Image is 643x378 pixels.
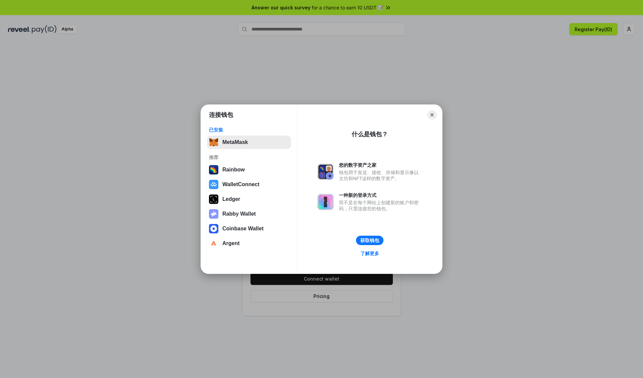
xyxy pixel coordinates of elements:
[209,165,218,174] img: svg+xml,%3Csvg%20width%3D%22120%22%20height%3D%22120%22%20viewBox%3D%220%200%20120%20120%22%20fil...
[427,110,437,120] button: Close
[360,237,379,243] div: 获取钱包
[207,136,291,149] button: MetaMask
[356,236,383,245] button: 获取钱包
[339,169,422,181] div: 钱包用于发送、接收、存储和显示像以太坊和NFT这样的数字资产。
[209,209,218,219] img: svg+xml,%3Csvg%20xmlns%3D%22http%3A%2F%2Fwww.w3.org%2F2000%2Fsvg%22%20fill%3D%22none%22%20viewBox...
[222,139,248,145] div: MetaMask
[222,240,240,246] div: Argent
[209,195,218,204] img: svg+xml,%3Csvg%20xmlns%3D%22http%3A%2F%2Fwww.w3.org%2F2000%2Fsvg%22%20width%3D%2228%22%20height%3...
[207,163,291,176] button: Rainbow
[207,237,291,250] button: Argent
[209,180,218,189] img: svg+xml,%3Csvg%20width%3D%2228%22%20height%3D%2228%22%20viewBox%3D%220%200%2028%2028%22%20fill%3D...
[317,194,334,210] img: svg+xml,%3Csvg%20xmlns%3D%22http%3A%2F%2Fwww.w3.org%2F2000%2Fsvg%22%20fill%3D%22none%22%20viewBox...
[222,167,245,173] div: Rainbow
[209,154,289,160] div: 推荐
[352,130,388,138] div: 什么是钱包？
[222,196,240,202] div: Ledger
[209,224,218,233] img: svg+xml,%3Csvg%20width%3D%2228%22%20height%3D%2228%22%20viewBox%3D%220%200%2028%2028%22%20fill%3D...
[360,250,379,256] div: 了解更多
[222,226,264,232] div: Coinbase Wallet
[209,138,218,147] img: svg+xml,%3Csvg%20fill%3D%22none%22%20height%3D%2233%22%20viewBox%3D%220%200%2035%2033%22%20width%...
[209,111,233,119] h1: 连接钱包
[317,164,334,180] img: svg+xml,%3Csvg%20xmlns%3D%22http%3A%2F%2Fwww.w3.org%2F2000%2Fsvg%22%20fill%3D%22none%22%20viewBox...
[207,193,291,206] button: Ledger
[207,207,291,221] button: Rabby Wallet
[207,178,291,191] button: WalletConnect
[356,249,383,258] a: 了解更多
[222,181,260,187] div: WalletConnect
[209,239,218,248] img: svg+xml,%3Csvg%20width%3D%2228%22%20height%3D%2228%22%20viewBox%3D%220%200%2028%2028%22%20fill%3D...
[207,222,291,235] button: Coinbase Wallet
[209,127,289,133] div: 已安装
[339,200,422,212] div: 而不是在每个网站上创建新的账户和密码，只需连接您的钱包。
[222,211,256,217] div: Rabby Wallet
[339,162,422,168] div: 您的数字资产之家
[339,192,422,198] div: 一种新的登录方式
